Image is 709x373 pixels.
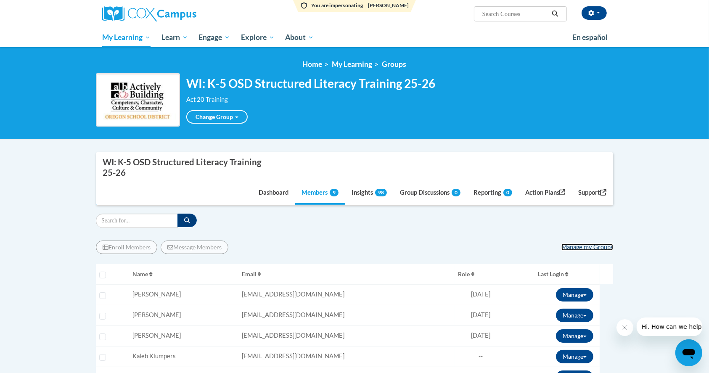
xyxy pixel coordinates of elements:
span: [DATE] [471,332,490,339]
iframe: Button to launch messaging window [675,339,702,366]
a: Learn [156,28,193,47]
span: [EMAIL_ADDRESS][DOMAIN_NAME] [242,352,344,360]
a: Group Discussions0 [394,182,467,205]
span: Role [458,270,470,278]
input: Select learner [99,354,106,361]
span: Hi. How can we help? [5,6,68,13]
a: About [280,28,320,47]
span: About [285,32,314,42]
button: Manage [556,329,593,343]
span: -- [479,352,483,360]
button: Message Members [161,241,228,254]
span: [EMAIL_ADDRESS][DOMAIN_NAME] [242,311,344,318]
a: Explore [235,28,280,47]
a: Change Group [186,110,248,124]
a: My Learning [332,60,373,69]
span: [PERSON_NAME] [132,291,181,298]
button: Manage [556,350,593,363]
a: Action Plans [519,182,572,205]
input: Search [96,214,178,228]
input: Select all users [99,272,106,278]
input: Select learner [99,292,106,299]
button: Search [177,214,197,227]
button: Name [132,267,235,281]
span: Explore [241,32,275,42]
button: Manage [556,309,593,322]
a: Members9 [295,182,345,205]
a: Reporting0 [467,182,519,205]
a: Insights98 [345,182,393,205]
button: Search [549,9,561,19]
iframe: Close message [616,319,633,336]
button: Account Settings [582,6,607,20]
input: Search Courses [481,9,549,19]
span: 0 [503,189,512,196]
a: En español [567,29,613,46]
iframe: Message from company [637,317,702,336]
a: My Learning [97,28,156,47]
input: Select learner [99,313,106,320]
span: Last Login [538,270,564,278]
span: Email [242,270,257,278]
span: Name [132,270,148,278]
a: Manage my Groups [561,243,613,251]
button: Enroll Members [96,241,157,254]
span: [DATE] [471,291,490,298]
h2: WI: K-5 OSD Structured Literacy Training 25-26 [186,77,435,91]
input: Select learner [99,333,106,340]
a: Engage [193,28,235,47]
a: Support [572,182,613,205]
div: Main menu [90,28,619,47]
span: Engage [198,32,230,42]
span: [EMAIL_ADDRESS][DOMAIN_NAME] [242,332,344,339]
a: Dashboard [252,182,295,205]
span: 98 [375,189,387,196]
span: [DATE] [471,311,490,318]
button: Last Login [510,267,596,281]
a: Home [303,60,323,69]
button: Email [242,267,452,281]
div: Act 20 Training [186,95,435,104]
span: Kaleb Klumpers [132,352,175,360]
span: My Learning [102,32,151,42]
span: Learn [161,32,188,42]
span: [EMAIL_ADDRESS][DOMAIN_NAME] [242,291,344,298]
span: [PERSON_NAME] [132,311,181,318]
img: Cox Campus [102,6,196,21]
span: [PERSON_NAME] [132,332,181,339]
button: Manage [556,288,593,302]
span: 9 [330,189,339,196]
button: Role [458,267,503,281]
span: 0 [452,189,460,196]
a: Groups [382,60,407,69]
div: WI: K-5 OSD Structured Literacy Training 25-26 [103,157,271,177]
span: En español [572,33,608,42]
